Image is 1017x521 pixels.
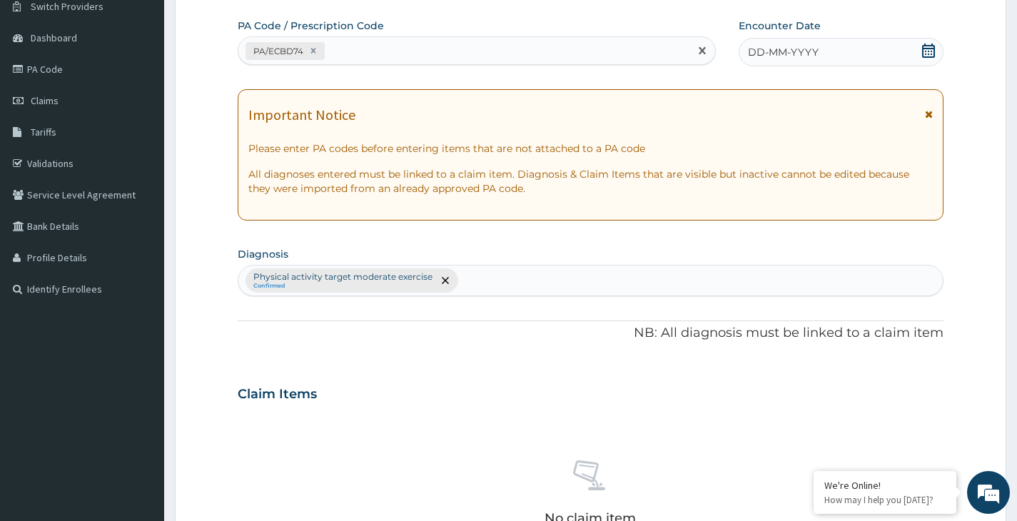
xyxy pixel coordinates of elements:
p: Please enter PA codes before entering items that are not attached to a PA code [248,141,933,156]
p: NB: All diagnosis must be linked to a claim item [238,324,943,343]
p: How may I help you today? [824,494,946,506]
div: Chat with us now [74,80,240,98]
span: Claims [31,94,59,107]
label: PA Code / Prescription Code [238,19,384,33]
span: Tariffs [31,126,56,138]
span: DD-MM-YYYY [748,45,819,59]
span: Dashboard [31,31,77,44]
div: We're Online! [824,479,946,492]
span: We're online! [83,165,197,309]
label: Encounter Date [739,19,821,33]
h3: Claim Items [238,387,317,403]
label: Diagnosis [238,247,288,261]
img: d_794563401_company_1708531726252_794563401 [26,71,58,107]
textarea: Type your message and hit 'Enter' [7,360,272,410]
p: All diagnoses entered must be linked to a claim item. Diagnosis & Claim Items that are visible bu... [248,167,933,196]
div: Minimize live chat window [234,7,268,41]
h1: Important Notice [248,107,355,123]
div: PA/ECBD74 [249,43,305,59]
